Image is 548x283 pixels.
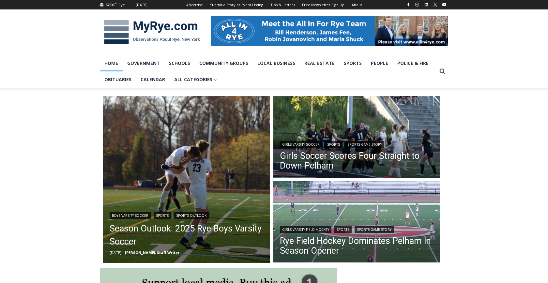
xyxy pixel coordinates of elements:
[273,96,440,179] img: (PHOTO: Rye Girls Soccer's Samantha Yeh scores a goal in her team's 4-1 victory over Pelham on Se...
[339,55,366,71] a: Sports
[195,55,253,71] a: Community Groups
[100,55,436,88] nav: Primary Navigation
[174,76,217,83] span: All Categories
[125,250,179,255] a: [PERSON_NAME], Staff Writer
[436,66,448,77] button: View Search Form
[103,96,270,263] img: (PHOTO: Alex van der Voort and Lex Cox of Rye Boys Varsity Soccer on Thursday, October 31, 2024 f...
[100,71,136,88] a: Obituaries
[123,55,164,71] a: Government
[154,212,171,219] a: Sports
[334,226,352,233] a: Sports
[280,226,331,233] a: Girls Varsity Field Hockey
[300,55,339,71] a: Real Estate
[345,141,384,148] a: Sports Game Story
[413,1,421,8] a: Instagram
[110,211,264,219] div: | |
[115,1,117,5] span: F
[280,141,322,148] a: Girls Varsity Soccer
[440,1,448,8] a: YouTube
[253,55,300,71] a: Local Business
[422,1,430,8] a: Linkedin
[100,15,204,49] img: MyRye.com
[100,55,123,71] a: Home
[366,55,393,71] a: People
[164,55,195,71] a: Schools
[103,96,270,263] a: Read More Season Outlook: 2025 Rye Boys Varsity Soccer
[105,2,114,7] span: 67.06
[280,151,434,171] a: Girls Soccer Scores Four Straight to Down Pelham
[280,236,434,256] a: Rye Field Hockey Dominates Pelham in Season Opener
[404,1,412,8] a: Facebook
[273,96,440,179] a: Read More Girls Soccer Scores Four Straight to Down Pelham
[280,225,434,233] div: | |
[118,2,125,8] div: Rye
[123,250,125,255] span: –
[273,181,440,264] a: Read More Rye Field Hockey Dominates Pelham in Season Opener
[136,2,147,8] div: [DATE]
[280,140,434,148] div: | |
[110,222,264,248] a: Season Outlook: 2025 Rye Boys Varsity Soccer
[355,226,394,233] a: Sports Game Story
[211,16,448,46] img: All in for Rye
[393,55,433,71] a: Police & Fire
[110,250,121,255] time: [DATE]
[136,71,170,88] a: Calendar
[431,1,439,8] a: X
[170,71,221,88] a: All Categories
[325,141,342,148] a: Sports
[174,212,209,219] a: Sports Outlook
[273,181,440,264] img: (PHOTO: The Rye Girls Field Hockey Team defeated Pelham 3-0 on Tuesday to move to 3-0 in 2024.)
[110,212,151,219] a: Boys Varsity Soccer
